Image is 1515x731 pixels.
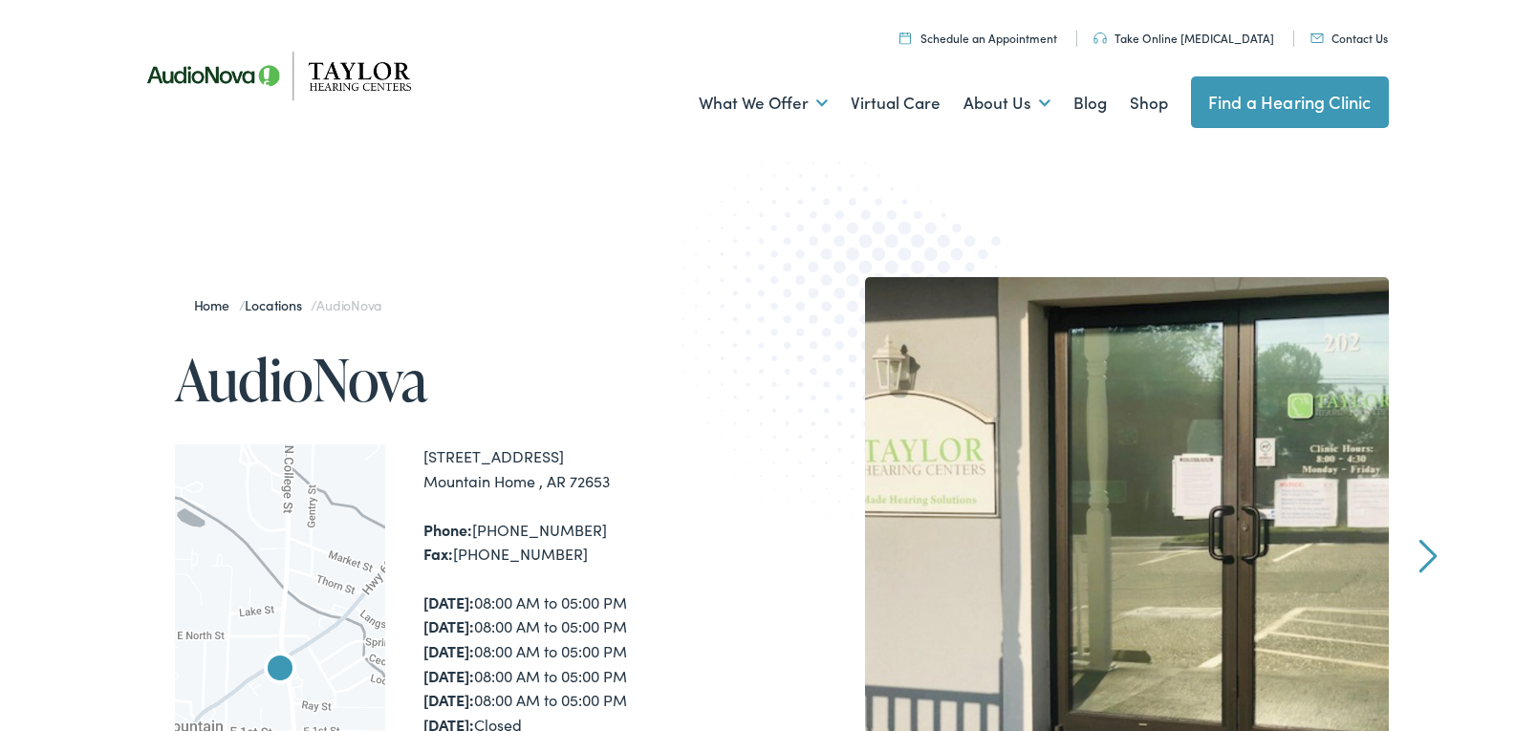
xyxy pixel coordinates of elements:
a: Virtual Care [851,68,941,139]
strong: [DATE]: [423,591,474,613]
a: Take Online [MEDICAL_DATA] [1093,30,1274,46]
strong: [DATE]: [423,640,474,661]
span: / / [194,295,382,314]
div: AudioNova [257,648,303,694]
a: Home [194,295,239,314]
strong: Phone: [423,519,472,540]
strong: [DATE]: [423,615,474,636]
a: Blog [1073,68,1107,139]
a: Find a Hearing Clinic [1191,76,1389,128]
strong: [DATE]: [423,665,474,686]
span: AudioNova [316,295,381,314]
a: Schedule an Appointment [899,30,1057,46]
a: About Us [963,68,1050,139]
a: Next [1418,539,1437,573]
a: Locations [245,295,311,314]
strong: [DATE]: [423,689,474,710]
img: utility icon [899,32,911,44]
img: utility icon [1310,33,1324,43]
h1: AudioNova [175,348,758,411]
a: Contact Us [1310,30,1388,46]
a: Shop [1130,68,1168,139]
div: [PHONE_NUMBER] [PHONE_NUMBER] [423,518,758,567]
div: [STREET_ADDRESS] Mountain Home , AR 72653 [423,444,758,493]
img: utility icon [1093,32,1107,44]
strong: Fax: [423,543,453,564]
a: What We Offer [699,68,828,139]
